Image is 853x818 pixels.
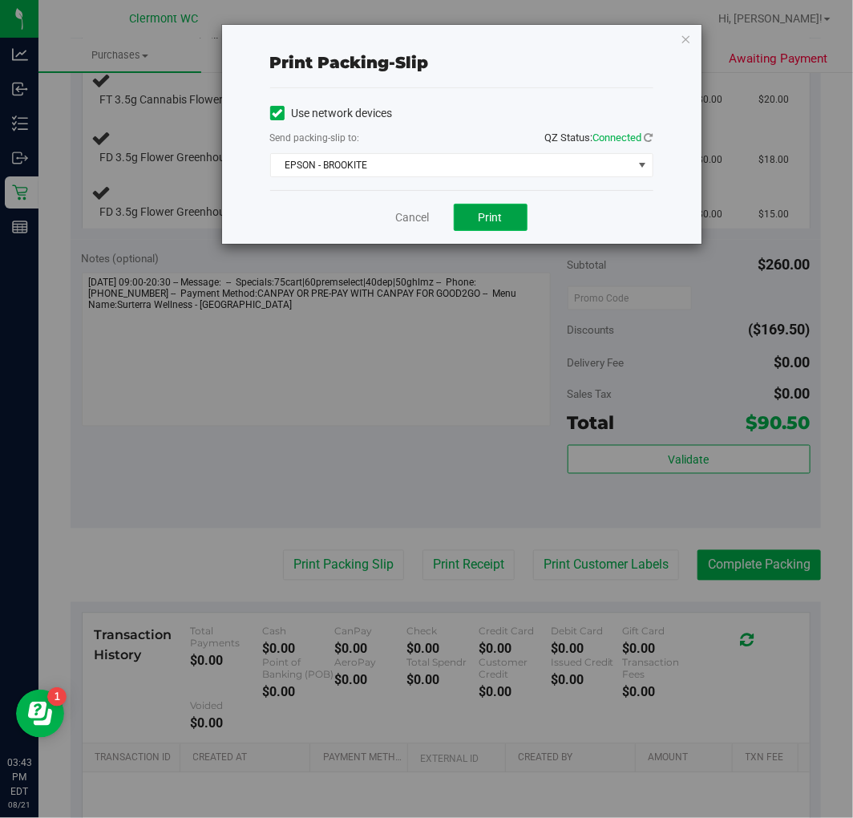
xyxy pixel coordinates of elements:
[545,132,653,144] span: QZ Status:
[593,132,642,144] span: Connected
[454,204,528,231] button: Print
[16,690,64,738] iframe: Resource center
[270,105,393,122] label: Use network devices
[271,154,633,176] span: EPSON - BROOKITE
[479,211,503,224] span: Print
[396,209,430,226] a: Cancel
[270,53,429,72] span: Print packing-slip
[632,154,652,176] span: select
[47,687,67,707] iframe: Resource center unread badge
[270,131,360,145] label: Send packing-slip to:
